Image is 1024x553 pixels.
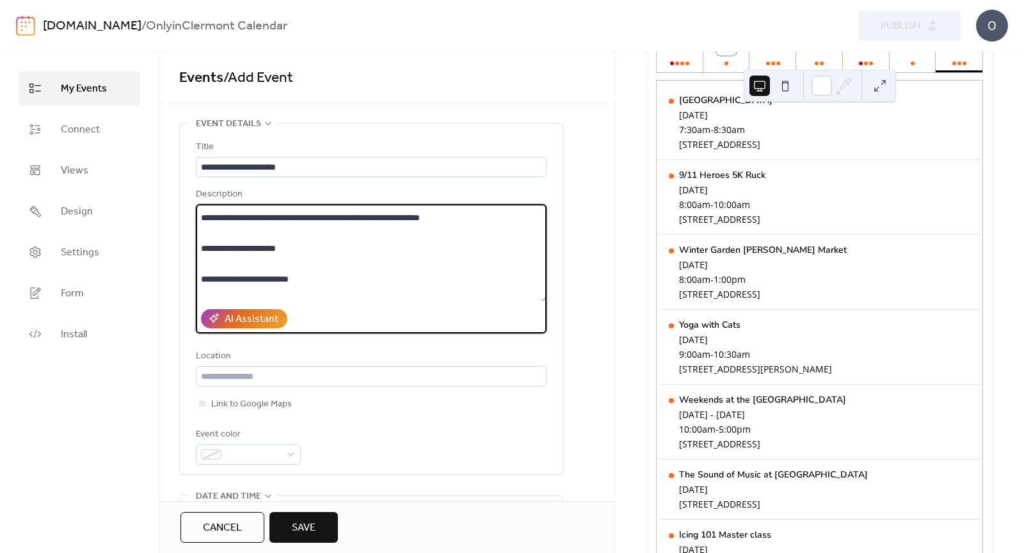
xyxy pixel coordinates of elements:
[196,427,298,442] div: Event color
[679,498,868,510] div: [STREET_ADDRESS]
[976,10,1008,42] div: O
[710,273,714,285] span: -
[714,198,750,211] span: 10:00am
[710,124,714,136] span: -
[19,153,140,188] a: Views
[203,520,242,536] span: Cancel
[19,235,140,269] a: Settings
[679,109,772,121] div: [DATE]
[902,35,924,56] div: 12
[679,408,846,421] div: [DATE] - [DATE]
[679,138,772,150] div: [STREET_ADDRESS]
[61,163,88,179] span: Views
[669,35,691,56] div: 7
[679,483,868,495] div: [DATE]
[763,35,784,56] div: 9
[714,348,750,360] span: 10:30am
[679,469,868,481] div: The Sound of Music at [GEOGRAPHIC_DATA]
[679,529,808,541] div: Icing 101 Master class
[61,122,100,138] span: Connect
[716,35,737,56] div: 8
[269,512,338,543] button: Save
[196,187,544,202] div: Description
[141,14,146,38] b: /
[714,273,746,285] span: 1:00pm
[679,333,832,346] div: [DATE]
[19,276,140,310] a: Form
[679,288,847,300] div: [STREET_ADDRESS]
[16,15,35,36] img: logo
[679,213,765,225] div: [STREET_ADDRESS]
[225,312,278,327] div: AI Assistant
[809,35,830,56] div: 10
[196,489,261,504] span: Date and time
[679,124,710,136] span: 7:30am
[948,35,970,56] div: 13
[292,520,316,536] span: Save
[679,273,710,285] span: 8:00am
[710,198,714,211] span: -
[714,124,745,136] span: 8:30am
[61,81,107,97] span: My Events
[43,14,141,38] a: [DOMAIN_NAME]
[679,319,832,331] div: Yoga with Cats
[679,259,847,271] div: [DATE]
[180,512,264,543] button: Cancel
[679,94,772,106] div: [GEOGRAPHIC_DATA]
[679,184,765,196] div: [DATE]
[856,35,877,56] div: 11
[716,423,719,435] span: -
[196,140,544,155] div: Title
[201,309,287,328] button: AI Assistant
[679,169,765,181] div: 9/11 Heroes 5K Ruck
[211,397,292,412] span: Link to Google Maps
[679,363,832,375] div: [STREET_ADDRESS][PERSON_NAME]
[710,348,714,360] span: -
[61,286,84,301] span: Form
[146,14,287,38] b: OnlyinClermont Calendar
[679,348,710,360] span: 9:00am
[19,317,140,351] a: Install
[223,64,293,92] span: / Add Event
[19,112,140,147] a: Connect
[61,245,99,260] span: Settings
[19,194,140,228] a: Design
[679,423,716,435] span: 10:00am
[19,71,140,106] a: My Events
[196,116,261,132] span: Event details
[719,423,751,435] span: 5:00pm
[679,198,710,211] span: 8:00am
[196,349,544,364] div: Location
[679,438,846,450] div: [STREET_ADDRESS]
[61,327,87,342] span: Install
[61,204,93,220] span: Design
[679,244,847,256] div: Winter Garden [PERSON_NAME] Market
[179,64,223,92] a: Events
[679,394,846,406] div: Weekends at the [GEOGRAPHIC_DATA]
